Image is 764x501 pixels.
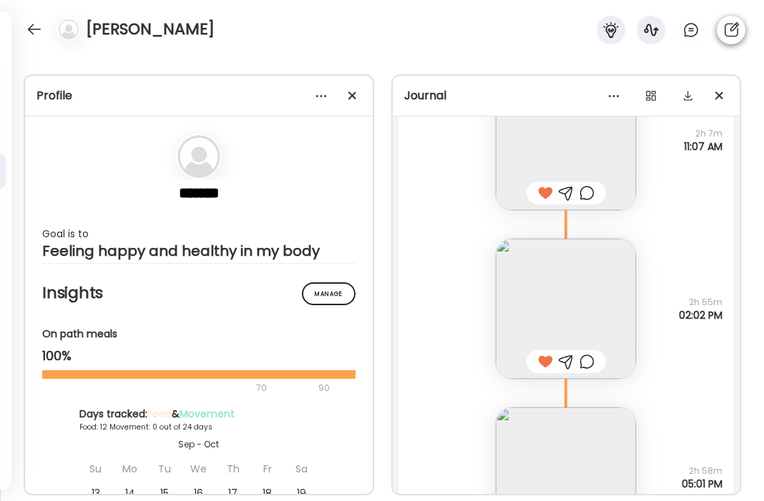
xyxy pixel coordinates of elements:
[684,140,723,153] span: 11:07 AM
[252,457,283,481] div: Fr
[79,438,318,451] div: Sep - Oct
[286,457,318,481] div: Sa
[42,327,356,342] div: On path meals
[42,242,356,259] div: Feeling happy and healthy in my body
[404,87,729,104] div: Journal
[42,282,356,304] h2: Insights
[149,457,180,481] div: Tu
[496,70,636,210] img: images%2FjMezFMSYwZcp5PauHSaZMapyIF03%2FkwemYGOQO3QUL7Q40aBJ%2FJL0xfJ9rlueRZOpzCPwG_240
[42,225,356,242] div: Goal is to
[679,296,723,309] span: 2h 55m
[36,87,361,104] div: Profile
[147,407,172,421] span: Food
[217,457,249,481] div: Th
[114,457,146,481] div: Mo
[59,19,79,39] img: bg-avatar-default.svg
[80,457,112,481] div: Su
[180,407,235,421] span: Movement
[684,127,723,140] span: 2h 7m
[42,347,356,364] div: 100%
[302,282,356,305] div: Manage
[682,465,723,477] span: 2h 58m
[183,457,215,481] div: We
[42,380,314,397] div: 70
[496,239,636,379] img: images%2FjMezFMSYwZcp5PauHSaZMapyIF03%2FaXs80EqXc0is8bzBKdD0%2F39oRND6trUZa7iessCNM_240
[177,135,220,178] img: bg-avatar-default.svg
[682,477,723,490] span: 05:01 PM
[79,422,318,432] div: Food: 12 Movement: 0 out of 24 days
[79,407,318,422] div: Days tracked: &
[317,380,331,397] div: 90
[679,309,723,322] span: 02:02 PM
[86,18,215,41] h4: [PERSON_NAME]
